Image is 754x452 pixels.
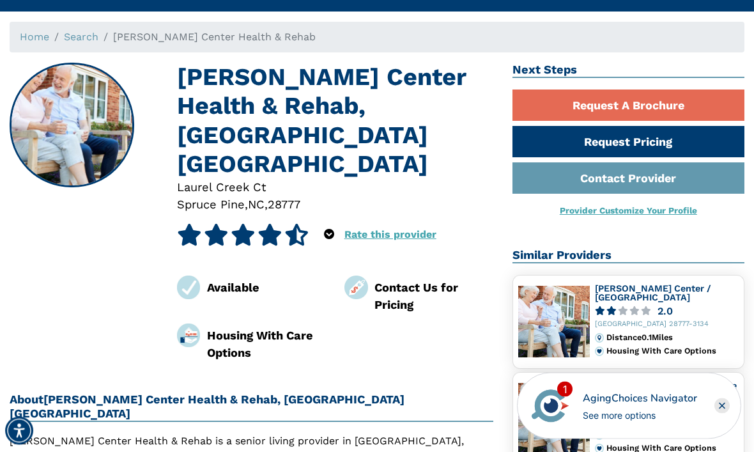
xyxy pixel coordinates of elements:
[595,307,739,316] a: 2.0
[560,206,697,216] a: Provider Customize Your Profile
[658,307,673,316] div: 2.0
[268,196,300,214] div: 28777
[512,63,744,79] h2: Next Steps
[207,327,326,362] div: Housing With Care Options
[595,321,739,329] div: [GEOGRAPHIC_DATA] 28777-3134
[177,179,493,196] div: Laurel Creek Ct
[324,224,334,246] div: Popover trigger
[595,334,604,343] img: distance.svg
[10,393,493,423] h2: About [PERSON_NAME] Center Health & Rehab, [GEOGRAPHIC_DATA] [GEOGRAPHIC_DATA]
[248,198,265,212] span: NC
[512,90,744,121] a: Request A Brochure
[20,31,49,43] a: Home
[374,279,493,315] div: Contact Us for Pricing
[177,63,493,179] h1: [PERSON_NAME] Center Health & Rehab, [GEOGRAPHIC_DATA] [GEOGRAPHIC_DATA]
[5,417,33,445] div: Accessibility Menu
[512,163,744,194] a: Contact Provider
[11,65,134,187] img: Brian Center Health & Rehab, Spruce Pine NC
[714,398,730,414] div: Close
[606,347,739,356] div: Housing With Care Options
[595,284,711,303] a: [PERSON_NAME] Center / [GEOGRAPHIC_DATA]
[583,391,697,406] div: AgingChoices Navigator
[512,127,744,158] a: Request Pricing
[557,382,573,397] div: 1
[177,198,245,212] span: Spruce Pine
[528,384,572,428] img: avatar
[595,347,604,356] img: primary.svg
[113,31,316,43] span: [PERSON_NAME] Center Health & Rehab
[265,198,268,212] span: ,
[64,31,98,43] a: Search
[245,198,248,212] span: ,
[207,279,326,297] div: Available
[10,22,744,53] nav: breadcrumb
[512,249,744,264] h2: Similar Providers
[606,334,739,343] div: Distance 0.1 Miles
[344,229,436,241] a: Rate this provider
[583,409,697,422] div: See more options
